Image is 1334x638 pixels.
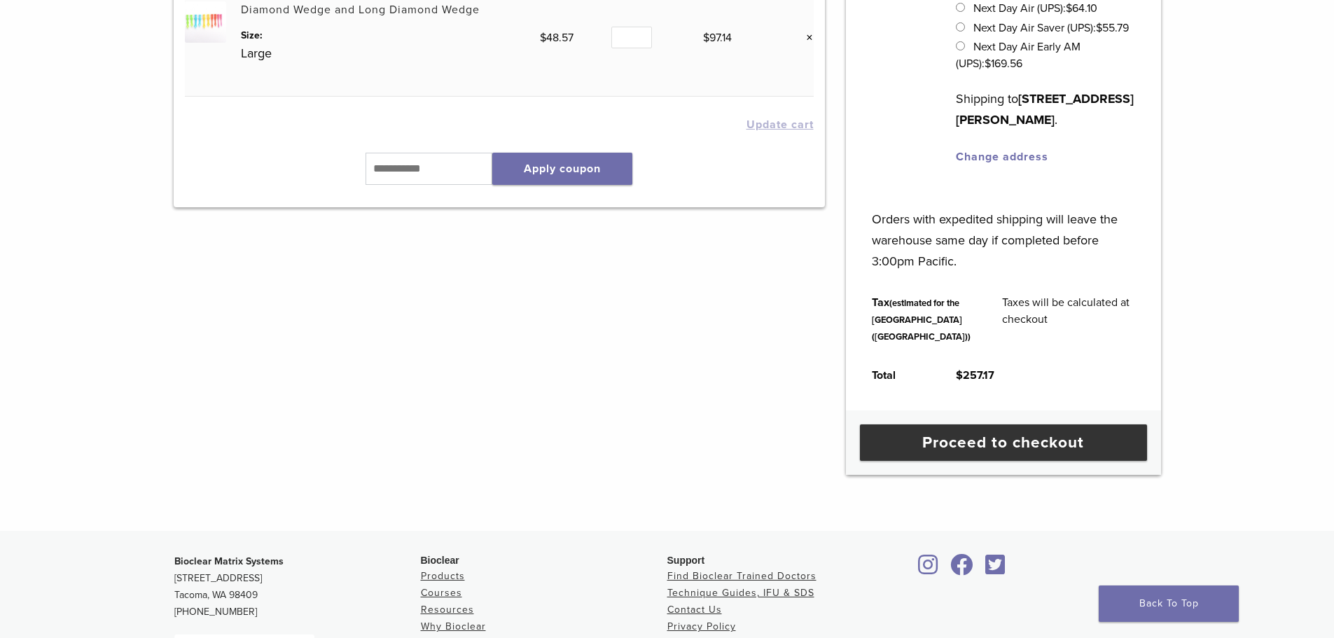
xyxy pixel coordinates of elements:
a: Diamond Wedge and Long Diamond Wedge [241,3,480,17]
label: Next Day Air Saver (UPS): [973,21,1129,35]
bdi: 169.56 [985,57,1022,71]
bdi: 64.10 [1066,1,1097,15]
a: Remove this item [795,29,814,47]
p: Large [241,43,540,64]
a: Courses [421,587,462,599]
th: Tax [856,283,987,356]
span: $ [1096,21,1102,35]
p: [STREET_ADDRESS] Tacoma, WA 98409 [PHONE_NUMBER] [174,553,421,620]
p: Shipping to . [956,88,1134,130]
bdi: 97.14 [703,31,732,45]
img: Diamond Wedge and Long Diamond Wedge [185,1,226,43]
span: $ [985,57,991,71]
a: Bioclear [946,562,978,576]
a: Find Bioclear Trained Doctors [667,570,817,582]
a: Technique Guides, IFU & SDS [667,587,814,599]
a: Back To Top [1099,585,1239,622]
span: $ [540,31,546,45]
bdi: 257.17 [956,368,994,382]
a: Bioclear [981,562,1010,576]
span: $ [956,368,963,382]
bdi: 48.57 [540,31,574,45]
a: Resources [421,604,474,616]
th: Total [856,356,940,395]
span: $ [703,31,709,45]
button: Update cart [746,119,814,130]
a: Contact Us [667,604,722,616]
a: Products [421,570,465,582]
label: Next Day Air Early AM (UPS): [956,40,1080,71]
td: Taxes will be calculated at checkout [987,283,1151,356]
a: Proceed to checkout [860,424,1147,461]
strong: Bioclear Matrix Systems [174,555,284,567]
bdi: 55.79 [1096,21,1129,35]
strong: [STREET_ADDRESS][PERSON_NAME] [956,91,1134,127]
small: (estimated for the [GEOGRAPHIC_DATA] ([GEOGRAPHIC_DATA])) [872,298,971,342]
label: Next Day Air (UPS): [973,1,1097,15]
span: Support [667,555,705,566]
span: $ [1066,1,1072,15]
button: Apply coupon [492,153,632,185]
p: Orders with expedited shipping will leave the warehouse same day if completed before 3:00pm Pacific. [872,188,1134,272]
span: Bioclear [421,555,459,566]
a: Change address [956,150,1048,164]
dt: Size: [241,28,540,43]
a: Why Bioclear [421,620,486,632]
a: Privacy Policy [667,620,736,632]
a: Bioclear [914,562,943,576]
